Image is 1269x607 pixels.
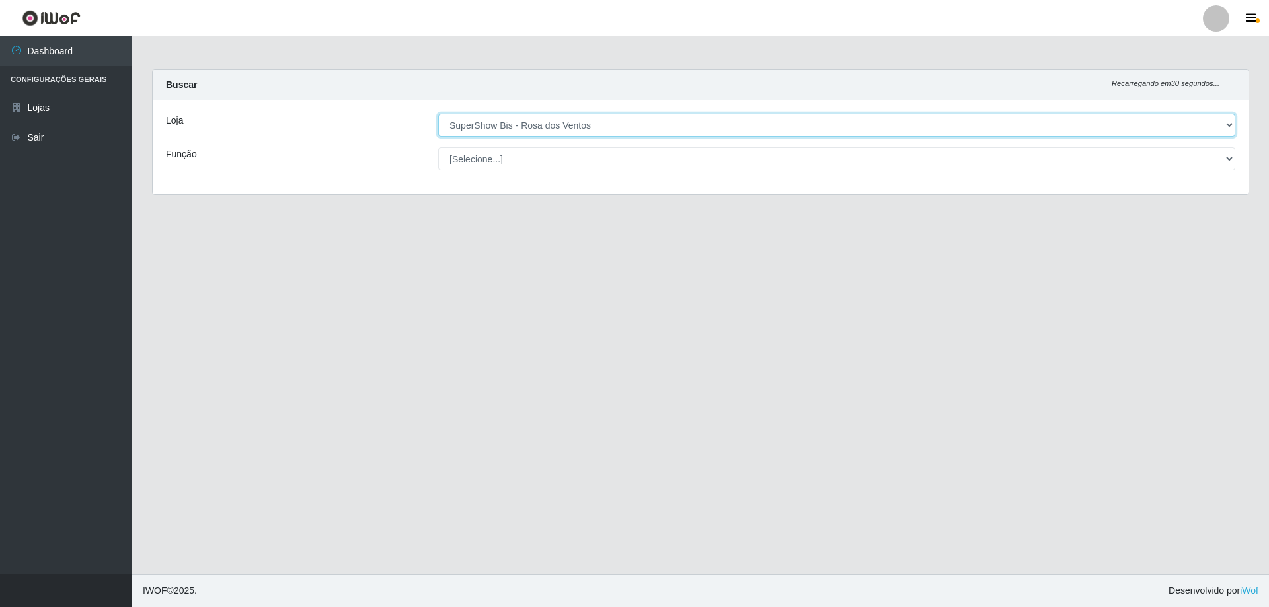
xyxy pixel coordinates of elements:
[143,585,167,596] span: IWOF
[166,79,197,90] strong: Buscar
[166,114,183,127] label: Loja
[1240,585,1258,596] a: iWof
[166,147,197,161] label: Função
[1169,584,1258,598] span: Desenvolvido por
[1112,79,1219,87] i: Recarregando em 30 segundos...
[143,584,197,598] span: © 2025 .
[22,10,81,26] img: CoreUI Logo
